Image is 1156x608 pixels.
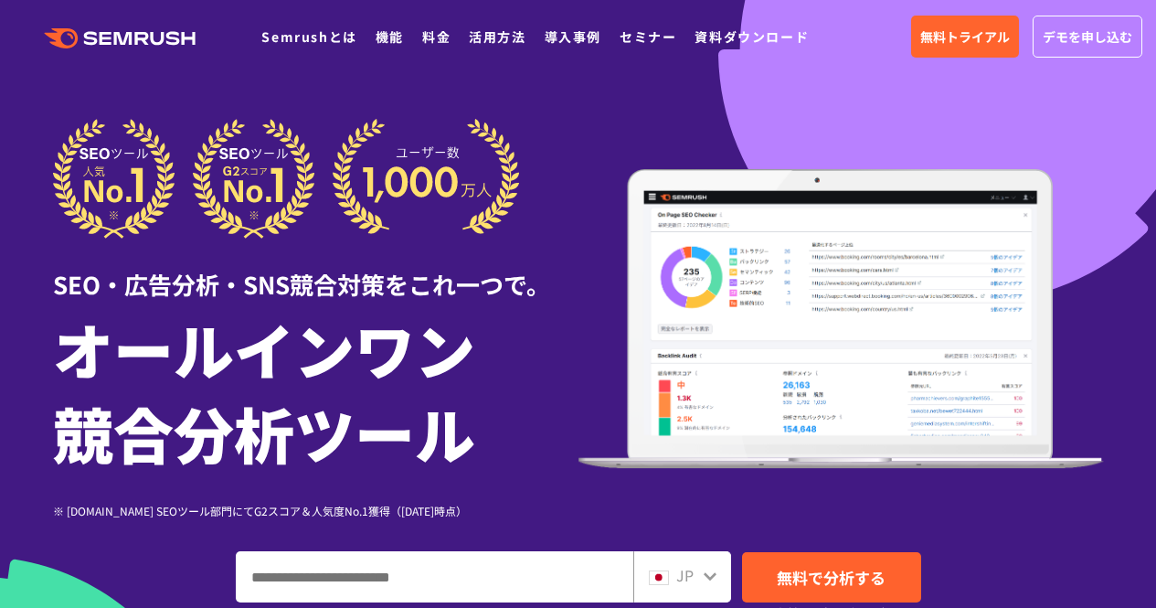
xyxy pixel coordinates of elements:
span: 無料トライアル [920,27,1010,47]
input: ドメイン、キーワードまたはURLを入力してください [237,552,632,602]
div: ※ [DOMAIN_NAME] SEOツール部門にてG2スコア＆人気度No.1獲得（[DATE]時点） [53,502,578,519]
span: デモを申し込む [1043,27,1132,47]
h1: オールインワン 競合分析ツール [53,306,578,475]
a: Semrushとは [261,27,356,46]
a: セミナー [620,27,676,46]
a: 無料トライアル [911,16,1019,58]
div: SEO・広告分析・SNS競合対策をこれ一つで。 [53,239,578,302]
span: JP [676,564,694,586]
a: 機能 [376,27,404,46]
span: 無料で分析する [777,566,886,589]
a: 活用方法 [469,27,525,46]
a: 資料ダウンロード [695,27,809,46]
a: 無料で分析する [742,552,921,603]
a: デモを申し込む [1033,16,1142,58]
a: 料金 [422,27,451,46]
a: 導入事例 [545,27,601,46]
